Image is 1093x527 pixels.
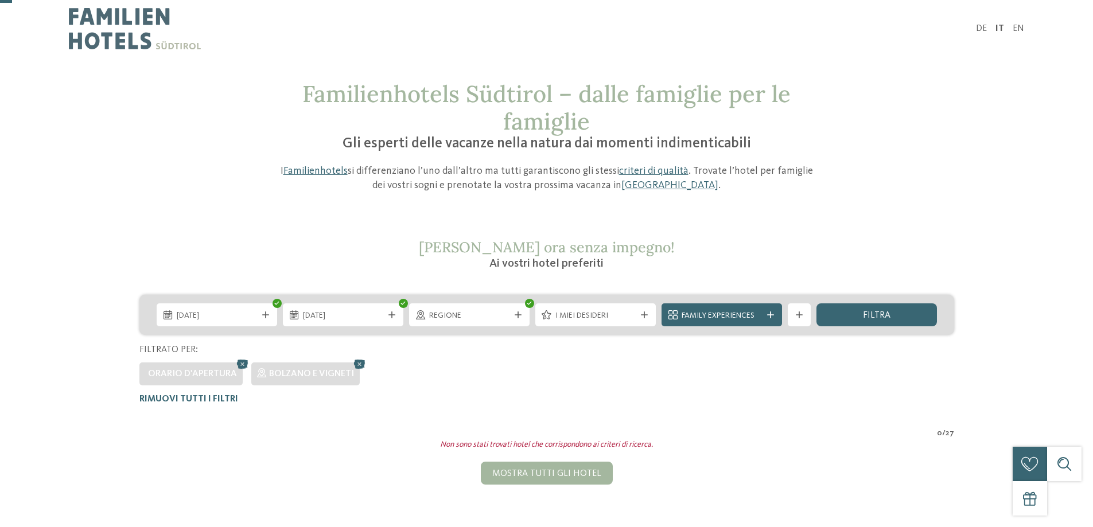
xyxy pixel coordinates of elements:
span: Rimuovi tutti i filtri [139,395,238,404]
a: [GEOGRAPHIC_DATA] [621,180,718,190]
div: Non sono stati trovati hotel che corrispondono ai criteri di ricerca. [131,439,963,451]
span: 0 [937,428,942,439]
span: Familienhotels Südtirol – dalle famiglie per le famiglie [302,79,791,136]
span: / [942,428,946,439]
span: [DATE] [177,310,257,322]
span: Ai vostri hotel preferiti [489,258,604,270]
span: 27 [946,428,954,439]
a: EN [1013,24,1024,33]
a: criteri di qualità [619,166,689,176]
span: Regione [429,310,509,322]
div: Mostra tutti gli hotel [481,462,613,485]
span: [DATE] [303,310,383,322]
a: DE [976,24,987,33]
span: [PERSON_NAME] ora senza impegno! [419,238,675,256]
span: Filtrato per: [139,345,198,354]
span: Orario d'apertura [148,369,237,378]
span: Family Experiences [682,310,762,322]
span: Bolzano e vigneti [269,369,354,378]
a: Familienhotels [283,166,348,176]
span: filtra [863,311,890,320]
a: IT [995,24,1004,33]
span: Gli esperti delle vacanze nella natura dai momenti indimenticabili [343,136,751,151]
span: I miei desideri [555,310,636,322]
p: I si differenziano l’uno dall’altro ma tutti garantiscono gli stessi . Trovate l’hotel per famigl... [274,164,819,193]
